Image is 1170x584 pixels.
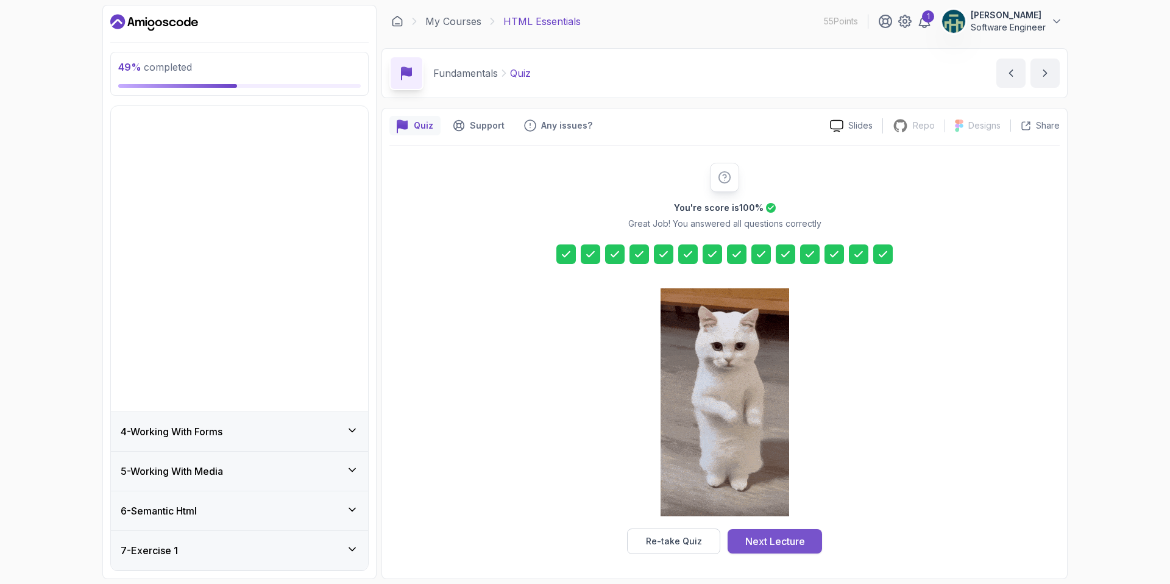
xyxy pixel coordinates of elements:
[391,15,403,27] a: Dashboard
[433,66,498,80] p: Fundamentals
[942,10,965,33] img: user profile image
[971,21,1046,34] p: Software Engineer
[121,424,222,439] h3: 4 - Working With Forms
[118,61,141,73] span: 49 %
[111,491,368,530] button: 6-Semantic Html
[414,119,433,132] p: Quiz
[510,66,531,80] p: Quiz
[745,534,805,549] div: Next Lecture
[470,119,505,132] p: Support
[121,464,223,479] h3: 5 - Working With Media
[917,14,932,29] a: 1
[996,59,1026,88] button: previous content
[728,529,822,554] button: Next Lecture
[111,531,368,570] button: 7-Exercise 1
[389,116,441,135] button: quiz button
[971,9,1046,21] p: [PERSON_NAME]
[941,9,1063,34] button: user profile image[PERSON_NAME]Software Engineer
[111,452,368,491] button: 5-Working With Media
[445,116,512,135] button: Support button
[628,218,821,230] p: Great Job! You answered all questions correctly
[824,15,858,27] p: 55 Points
[922,10,934,23] div: 1
[913,119,935,132] p: Repo
[1010,119,1060,132] button: Share
[661,288,789,516] img: cool-cat
[646,535,702,547] div: Re-take Quiz
[848,119,873,132] p: Slides
[121,543,178,558] h3: 7 - Exercise 1
[110,13,198,32] a: Dashboard
[425,14,481,29] a: My Courses
[968,119,1001,132] p: Designs
[820,119,882,132] a: Slides
[118,61,192,73] span: completed
[121,504,197,518] h3: 6 - Semantic Html
[1036,119,1060,132] p: Share
[503,14,581,29] p: HTML Essentials
[627,529,720,554] button: Re-take Quiz
[674,202,764,214] h2: You're score is 100 %
[517,116,600,135] button: Feedback button
[541,119,592,132] p: Any issues?
[1030,59,1060,88] button: next content
[111,412,368,451] button: 4-Working With Forms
